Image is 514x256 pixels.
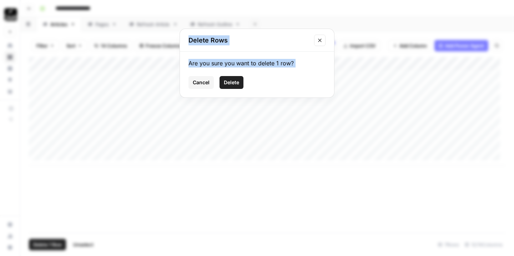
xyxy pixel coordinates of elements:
div: Are you sure you want to delete 1 row? [188,59,326,67]
span: Cancel [193,79,210,86]
button: Delete [220,76,243,89]
span: Delete [224,79,239,86]
button: Close modal [314,35,326,46]
h2: Delete Rows [188,35,310,45]
button: Cancel [188,76,214,89]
